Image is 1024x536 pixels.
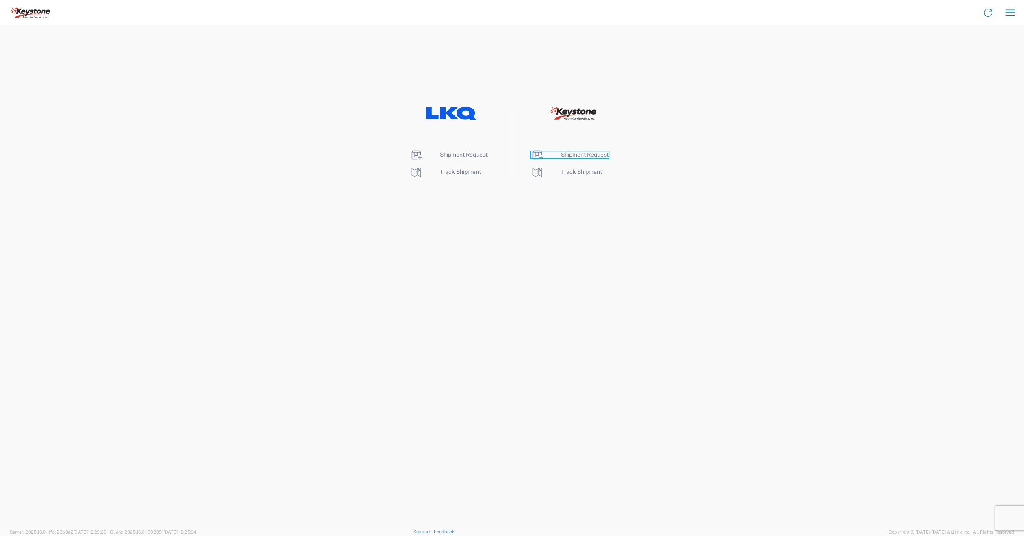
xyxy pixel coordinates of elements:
a: Shipment Request [410,151,488,158]
span: Track Shipment [561,168,602,175]
a: Feedback [434,529,455,534]
span: Track Shipment [440,168,481,175]
a: Support [413,529,434,534]
span: Copyright © [DATE]-[DATE] Agistix Inc., All Rights Reserved [889,528,1014,536]
span: Shipment Request [440,151,488,158]
a: Track Shipment [410,168,481,175]
a: Track Shipment [531,168,602,175]
span: Client: 2025.16.0-1592391 [110,529,196,534]
a: Shipment Request [531,151,609,158]
span: [DATE] 12:29:29 [73,529,106,534]
span: Server: 2025.16.0-1ffcc23b9e2 [10,529,106,534]
span: Shipment Request [561,151,609,158]
span: [DATE] 12:25:34 [163,529,196,534]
